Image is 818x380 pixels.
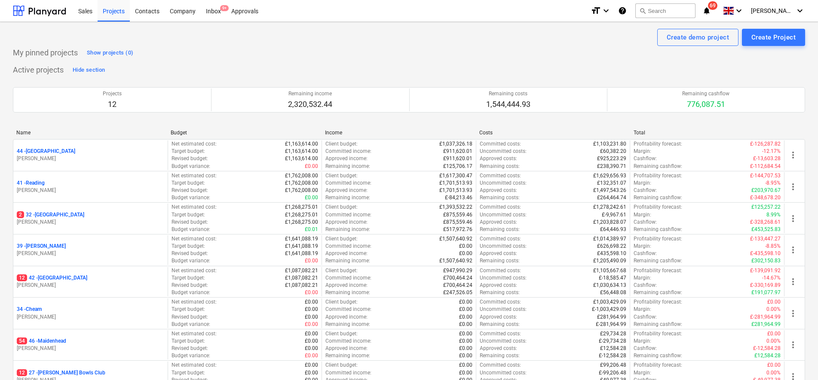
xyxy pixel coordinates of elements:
[593,282,626,289] p: £1,030,634.13
[172,140,217,148] p: Net estimated cost :
[634,194,682,201] p: Remaining cashflow :
[600,330,626,337] p: £29,734.28
[751,321,781,328] p: £281,964.99
[750,235,781,243] p: £-133,447.27
[634,298,682,306] p: Profitability forecast :
[480,226,520,233] p: Remaining costs :
[459,352,472,359] p: £0.00
[17,337,27,344] span: 54
[17,148,164,162] div: 44 -[GEOGRAPHIC_DATA][PERSON_NAME]
[305,306,318,313] p: £0.00
[480,235,521,243] p: Committed costs :
[750,172,781,179] p: £-144,707.53
[103,99,122,109] p: 12
[750,250,781,257] p: £-435,598.10
[325,155,368,162] p: Approved income :
[17,369,105,377] p: 27 - [PERSON_NAME] Bowls Club
[325,337,371,345] p: Committed income :
[480,172,521,179] p: Committed costs :
[599,352,626,359] p: £-12,584.28
[750,140,781,148] p: £-126,287.82
[750,219,781,226] p: £-328,268.61
[634,313,657,321] p: Cashflow :
[172,226,210,233] p: Budget variance :
[16,130,164,136] div: Name
[285,187,318,194] p: £1,762,008.00
[288,99,332,109] p: 2,320,532.44
[439,204,472,211] p: £1,393,532.22
[305,226,318,233] p: £0.01
[172,187,208,194] p: Revised budget :
[17,345,164,352] p: [PERSON_NAME]
[325,289,370,296] p: Remaining income :
[618,6,627,16] i: Knowledge base
[172,219,208,226] p: Revised budget :
[480,321,520,328] p: Remaining costs :
[597,194,626,201] p: £264,464.74
[459,330,472,337] p: £0.00
[480,179,527,187] p: Uncommitted costs :
[599,337,626,345] p: £-29,734.28
[788,245,798,255] span: more_vert
[305,337,318,345] p: £0.00
[285,140,318,148] p: £1,163,614.00
[766,337,781,345] p: 0.00%
[762,148,781,155] p: -12.17%
[17,243,164,257] div: 39 -[PERSON_NAME][PERSON_NAME]
[17,306,164,320] div: 34 -Cheam[PERSON_NAME]
[13,48,78,58] p: My pinned projects
[285,155,318,162] p: £1,163,614.00
[443,148,472,155] p: £911,620.01
[172,306,205,313] p: Target budget :
[597,250,626,257] p: £435,598.10
[305,330,318,337] p: £0.00
[172,257,210,264] p: Budget variance :
[597,163,626,170] p: £238,390.71
[445,194,472,201] p: £-84,213.46
[593,187,626,194] p: £1,497,543.26
[788,182,798,192] span: more_vert
[443,282,472,289] p: £700,464.24
[480,345,517,352] p: Approved costs :
[285,204,318,211] p: £1,268,275.01
[17,274,87,282] p: 42 - [GEOGRAPHIC_DATA]
[325,194,370,201] p: Remaining income :
[634,250,657,257] p: Cashflow :
[172,250,208,257] p: Revised budget :
[439,235,472,243] p: £1,507,640.92
[172,313,208,321] p: Revised budget :
[443,211,472,219] p: £875,559.46
[753,345,781,352] p: £-12,584.28
[172,321,210,328] p: Budget variance :
[751,257,781,264] p: £302,150.83
[459,243,472,250] p: £0.00
[480,313,517,321] p: Approved costs :
[172,282,208,289] p: Revised budget :
[593,298,626,306] p: £1,003,429.09
[767,298,781,306] p: £0.00
[750,163,781,170] p: £-112,684.54
[172,235,217,243] p: Net estimated cost :
[765,179,781,187] p: -8.95%
[325,243,371,250] p: Committed income :
[751,289,781,296] p: £191,077.97
[172,362,217,369] p: Net estimated cost :
[70,63,107,77] button: Hide section
[325,226,370,233] p: Remaining income :
[751,226,781,233] p: £453,525.83
[172,337,205,345] p: Target budget :
[600,345,626,352] p: £12,584.28
[486,90,530,97] p: Remaining costs
[172,148,205,155] p: Target budget :
[751,32,796,43] div: Create Project
[751,187,781,194] p: £203,970.67
[285,172,318,179] p: £1,762,008.00
[634,345,657,352] p: Cashflow :
[599,274,626,282] p: £-18,585.47
[288,90,332,97] p: Remaining income
[439,172,472,179] p: £1,617,300.47
[172,243,205,250] p: Target budget :
[17,211,164,226] div: 232 -[GEOGRAPHIC_DATA][PERSON_NAME]
[325,352,370,359] p: Remaining income :
[634,219,657,226] p: Cashflow :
